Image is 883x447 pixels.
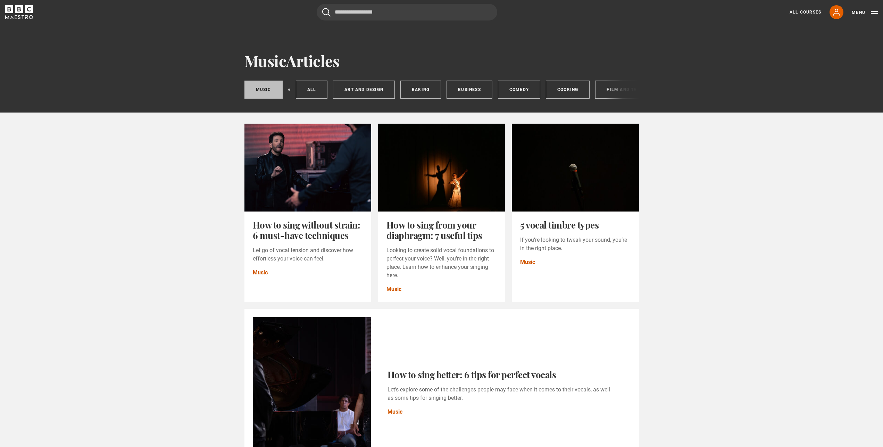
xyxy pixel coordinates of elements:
[595,81,648,99] a: Film and TV
[322,8,331,17] button: Submit the search query
[244,50,286,71] span: Music
[520,258,535,266] a: Music
[520,219,599,231] a: 5 vocal timbre types
[5,5,33,19] svg: BBC Maestro
[244,81,283,99] a: Music
[317,4,497,20] input: Search
[244,52,639,69] h1: Articles
[296,81,328,99] a: All
[388,408,402,416] a: Music
[386,219,482,241] a: How to sing from your diaphragm: 7 useful tips
[546,81,590,99] a: Cooking
[386,285,401,293] a: Music
[253,219,360,241] a: How to sing without strain: 6 must-have techniques
[400,81,441,99] a: Baking
[244,81,639,101] nav: Categories
[253,268,268,277] a: Music
[498,81,540,99] a: Comedy
[388,369,556,381] a: How to sing better: 6 tips for perfect vocals
[333,81,395,99] a: Art and Design
[852,9,878,16] button: Toggle navigation
[790,9,821,15] a: All Courses
[447,81,492,99] a: Business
